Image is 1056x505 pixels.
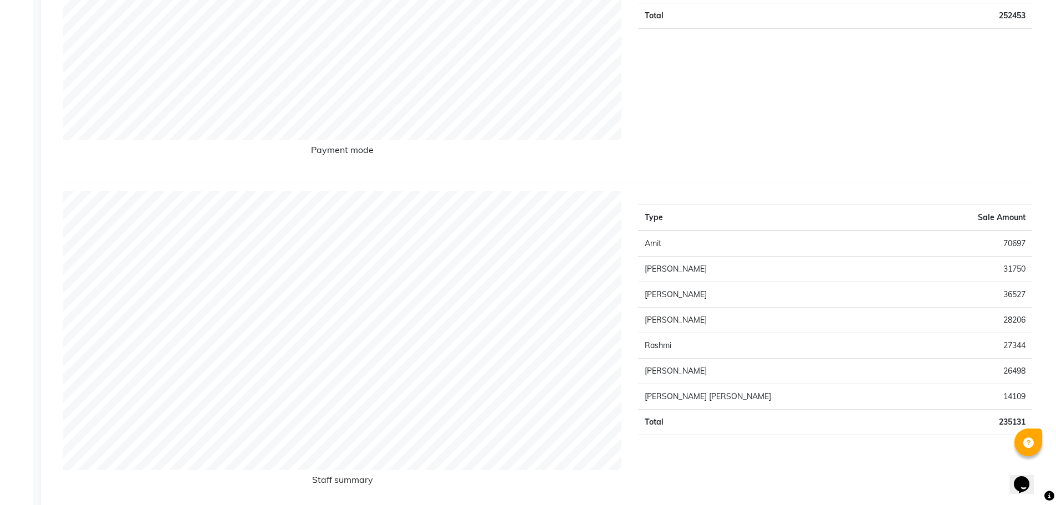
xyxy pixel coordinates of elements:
[638,205,912,231] th: Type
[638,333,912,359] td: Rashmi
[912,384,1032,410] td: 14109
[912,231,1032,257] td: 70697
[912,359,1032,384] td: 26498
[63,475,621,489] h6: Staff summary
[638,282,912,308] td: [PERSON_NAME]
[912,257,1032,282] td: 31750
[638,384,912,410] td: [PERSON_NAME] [PERSON_NAME]
[638,359,912,384] td: [PERSON_NAME]
[912,410,1032,435] td: 235131
[638,3,848,29] td: Total
[912,333,1032,359] td: 27344
[912,308,1032,333] td: 28206
[1009,461,1045,494] iframe: chat widget
[638,308,912,333] td: [PERSON_NAME]
[63,145,621,160] h6: Payment mode
[638,231,912,257] td: Amit
[912,205,1032,231] th: Sale Amount
[912,282,1032,308] td: 36527
[848,3,1032,29] td: 252453
[638,410,912,435] td: Total
[638,257,912,282] td: [PERSON_NAME]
